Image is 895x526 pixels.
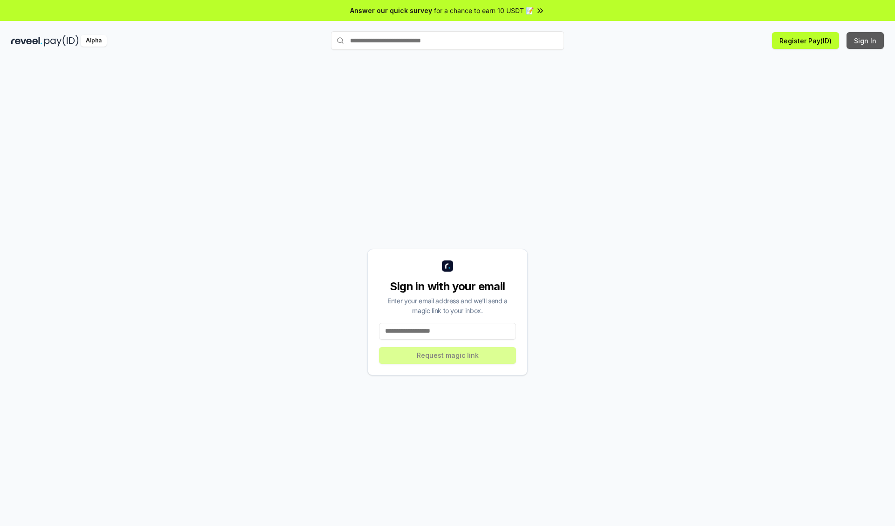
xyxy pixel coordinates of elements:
[847,32,884,49] button: Sign In
[772,32,839,49] button: Register Pay(ID)
[442,260,453,272] img: logo_small
[350,6,432,15] span: Answer our quick survey
[44,35,79,47] img: pay_id
[434,6,534,15] span: for a chance to earn 10 USDT 📝
[81,35,107,47] div: Alpha
[379,296,516,315] div: Enter your email address and we’ll send a magic link to your inbox.
[11,35,42,47] img: reveel_dark
[379,279,516,294] div: Sign in with your email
